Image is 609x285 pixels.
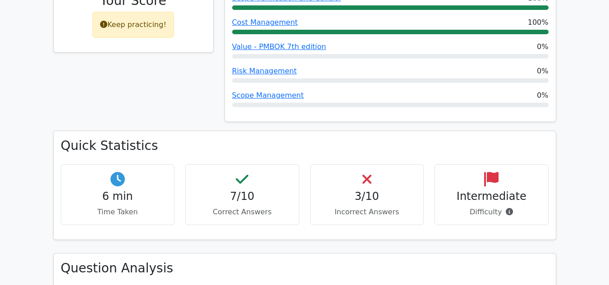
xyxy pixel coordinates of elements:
[232,18,298,27] a: Cost Management
[69,207,167,217] p: Time Taken
[232,91,304,100] a: Scope Management
[442,190,541,203] h4: Intermediate
[193,207,292,217] p: Correct Answers
[92,12,174,38] div: Keep practicing!
[537,90,548,101] span: 0%
[537,66,548,77] span: 0%
[232,42,326,51] a: Value - PMBOK 7th edition
[528,17,549,28] span: 100%
[537,41,548,52] span: 0%
[318,190,417,203] h4: 3/10
[61,261,549,276] h3: Question Analysis
[318,207,417,217] p: Incorrect Answers
[193,190,292,203] h4: 7/10
[232,67,297,75] a: Risk Management
[61,138,549,154] h3: Quick Statistics
[442,207,541,217] p: Difficulty
[69,190,167,203] h4: 6 min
